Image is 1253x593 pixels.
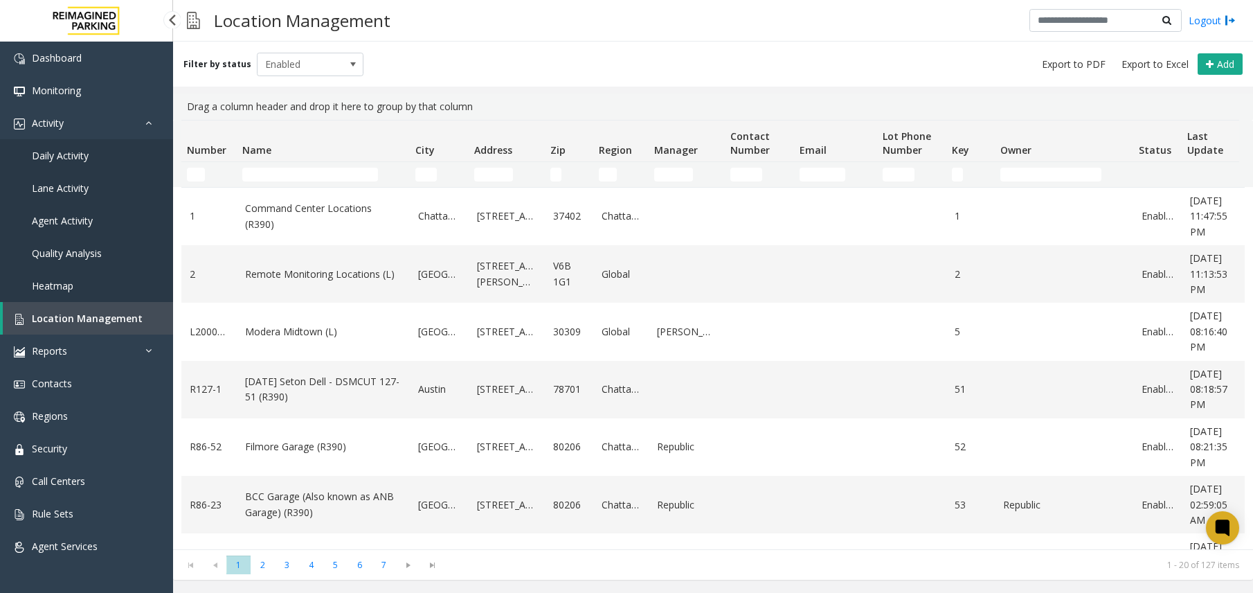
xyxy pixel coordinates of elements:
img: 'icon' [14,118,25,130]
td: Owner Filter [995,162,1133,187]
span: Heatmap [32,279,73,292]
a: 53 [955,497,986,513]
span: Name [242,143,271,157]
a: [STREET_ADDRESS] [477,324,537,339]
a: 2 [190,267,228,282]
a: [DATE] 08:16:40 PM [1190,308,1243,355]
a: 80206 [553,439,585,454]
input: Contact Number Filter [730,168,762,182]
span: [DATE] 02:59:05 AM [1190,482,1227,526]
a: [DATE] 11:13:53 PM [1190,251,1243,297]
a: R86-23 [190,497,228,513]
span: Manager [654,143,698,157]
span: Reports [32,344,67,357]
a: Enabled [1142,497,1173,513]
a: [DATE] 08:18:57 PM [1190,366,1243,413]
td: Lot Phone Number Filter [877,162,946,187]
span: Page 5 [323,556,348,574]
a: 30309 [553,324,585,339]
a: 80206 [553,497,585,513]
img: pageIcon [187,3,200,37]
a: Chattanooga [602,382,640,397]
a: R127-1 [190,382,228,397]
img: 'icon' [14,509,25,520]
span: Agent Services [32,540,98,553]
span: Page 6 [348,556,372,574]
span: Security [32,442,67,455]
img: 'icon' [14,379,25,390]
div: Data table [173,120,1253,549]
img: 'icon' [14,53,25,64]
button: Export to Excel [1116,55,1194,74]
span: Location Management [32,312,143,325]
span: Page 3 [275,556,299,574]
a: V6B 1G1 [553,258,585,290]
span: Owner [1000,143,1031,157]
span: [DATE] 08:21:35 PM [1190,425,1227,469]
a: Global [602,267,640,282]
a: Logout [1189,13,1236,28]
input: City Filter [415,168,437,182]
span: Go to the next page [399,560,417,571]
span: [DATE] 11:13:53 PM [1190,251,1227,296]
span: Dashboard [32,51,82,64]
a: 52 [955,439,986,454]
span: Regions [32,409,68,423]
a: Chattanooga [602,497,640,513]
a: BCC Garage (Also known as ANB Garage) (R390) [245,489,402,520]
input: Address Filter [474,168,513,182]
input: Key Filter [952,168,963,182]
td: Status Filter [1133,162,1182,187]
img: 'icon' [14,86,25,97]
span: [DATE] 11:47:55 PM [1190,194,1227,238]
span: Region [599,143,632,157]
input: Manager Filter [654,168,693,182]
span: [DATE] 08:16:40 PM [1190,309,1227,353]
a: [DATE] 11:47:55 PM [1190,193,1243,240]
a: [GEOGRAPHIC_DATA] [418,439,460,454]
a: [PERSON_NAME] [657,324,716,339]
td: Region Filter [593,162,649,187]
span: Monitoring [32,84,81,97]
span: Go to the next page [396,556,420,575]
span: Key [952,143,969,157]
span: Go to the last page [423,560,442,571]
a: Republic [657,439,716,454]
span: Lot Phone Number [883,130,931,157]
input: Email Filter [800,168,845,182]
span: Page 1 [226,556,251,574]
a: 5 [955,324,986,339]
a: Enabled [1142,324,1173,339]
span: [DATE] 08:23:10 PM [1190,540,1227,584]
a: Chattanooga [602,439,640,454]
span: Rule Sets [32,507,73,520]
a: Enabled [1142,209,1173,224]
input: Lot Phone Number Filter [883,168,914,182]
span: Contacts [32,377,72,390]
a: Enabled [1142,267,1173,282]
td: Name Filter [237,162,410,187]
a: Remote Monitoring Locations (L) [245,267,402,282]
a: Modera Midtown (L) [245,324,402,339]
a: [PERSON_NAME]'s Blue Sombrero (I) (R390) [245,547,402,578]
a: Enabled [1142,382,1173,397]
td: Address Filter [469,162,545,187]
span: Page 4 [299,556,323,574]
a: [GEOGRAPHIC_DATA] [418,324,460,339]
th: Status [1133,121,1182,162]
td: Last Update Filter [1182,162,1251,187]
a: Global [602,324,640,339]
img: 'icon' [14,477,25,488]
span: Page 2 [251,556,275,574]
input: Name Filter [242,168,378,182]
a: [STREET_ADDRESS] [477,497,537,513]
img: 'icon' [14,346,25,357]
input: Zip Filter [550,168,561,182]
a: Austin [418,382,460,397]
a: [STREET_ADDRESS][PERSON_NAME] [477,258,537,290]
span: Export to PDF [1042,57,1106,71]
a: Chattanooga [418,209,460,224]
span: [DATE] 08:18:57 PM [1190,367,1227,411]
span: Zip [550,143,566,157]
h3: Location Management [207,3,397,37]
